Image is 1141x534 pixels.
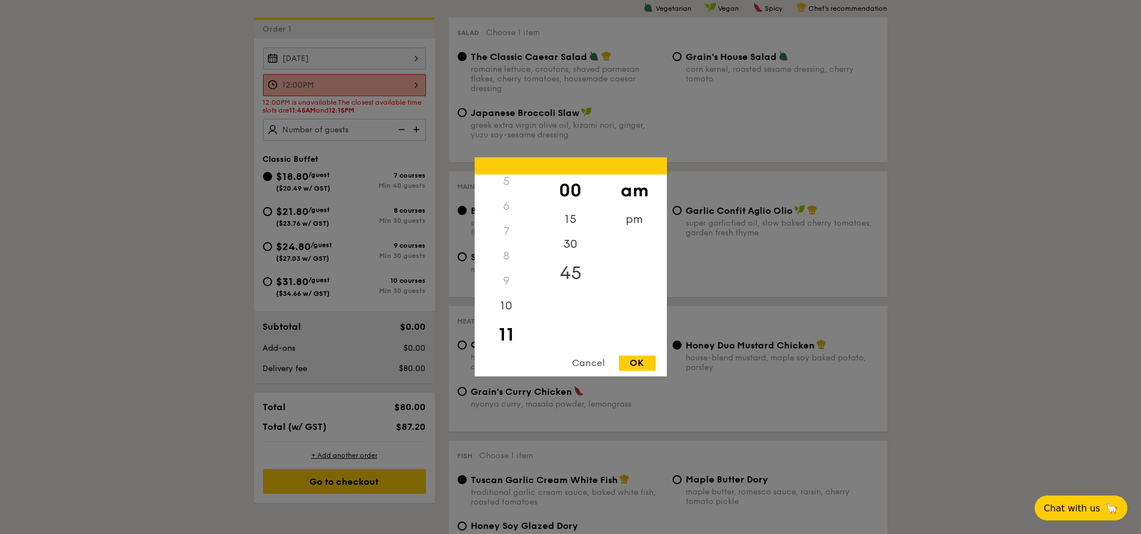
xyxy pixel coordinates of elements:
div: 45 [539,257,602,290]
div: Cancel [561,356,617,371]
div: 8 [475,244,539,269]
div: 7 [475,219,539,244]
div: 15 [539,208,602,232]
div: 11 [475,319,539,352]
div: 9 [475,269,539,294]
div: 00 [539,175,602,208]
div: am [602,175,666,208]
div: pm [602,208,666,232]
div: 30 [539,232,602,257]
span: Chat with us [1044,503,1100,514]
div: OK [619,356,656,371]
div: 6 [475,195,539,219]
div: 5 [475,170,539,195]
span: 🦙 [1105,502,1118,515]
button: Chat with us🦙 [1035,496,1127,520]
div: 10 [475,294,539,319]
